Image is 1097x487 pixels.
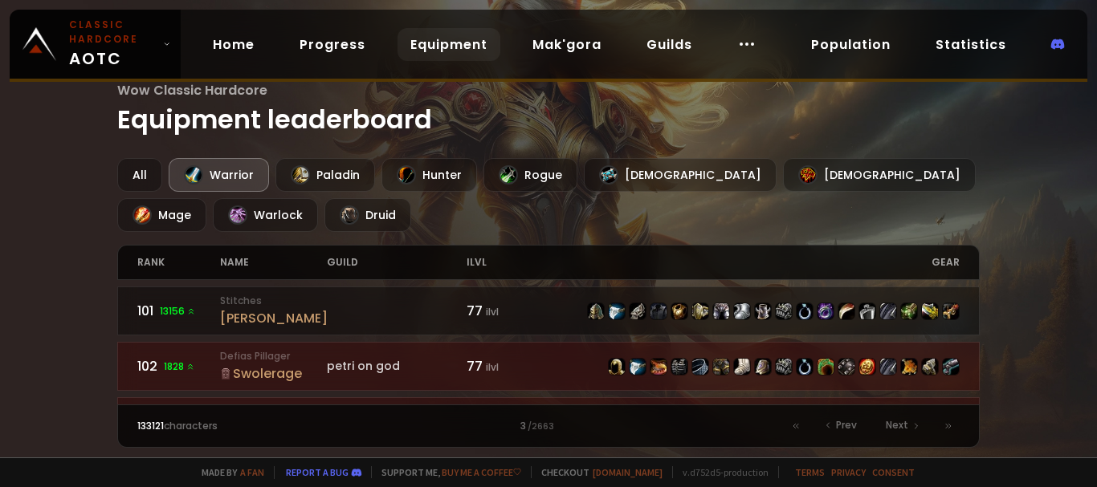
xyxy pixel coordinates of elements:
span: Checkout [531,466,663,478]
a: Equipment [398,28,500,61]
div: [DEMOGRAPHIC_DATA] [783,158,976,192]
a: Guilds [634,28,705,61]
h1: Equipment leaderboard [117,80,980,139]
img: item-21394 [880,303,896,319]
img: item-23000 [671,359,687,375]
span: 13156 [160,304,196,319]
span: v. d752d5 - production [672,466,769,478]
small: ilvl [486,360,499,374]
span: Wow Classic Hardcore [117,80,980,100]
a: Progress [287,28,378,61]
small: / 2663 [528,420,554,433]
div: 77 [467,301,548,321]
a: Report a bug [286,466,349,478]
img: item-21837 [922,359,938,375]
img: item-21581 [776,359,792,375]
div: Warrior [169,158,269,192]
div: characters [137,419,343,433]
small: Defias Pillager [220,349,327,363]
img: item-21330 [650,359,667,375]
a: Mak'gora [520,28,614,61]
img: item-18821 [797,303,813,319]
img: item-21394 [880,359,896,375]
a: Privacy [831,466,866,478]
img: item-20130 [859,303,875,319]
div: Paladin [275,158,375,192]
div: 102 [137,356,219,376]
a: 10113156 Stitches[PERSON_NAME]77 ilvlitem-22418item-18404item-22419item-3427item-16966item-22422i... [117,286,980,335]
img: item-22423 [755,303,771,319]
img: item-22417 [713,303,729,319]
img: item-18404 [630,359,646,375]
img: item-22419 [630,303,646,319]
span: Prev [836,418,857,432]
div: Swolerage [220,363,327,384]
div: ilvl [467,246,548,279]
small: Classic Hardcore [69,18,157,47]
div: Hunter [381,158,477,192]
span: Next [886,418,908,432]
img: item-19368 [943,303,959,319]
div: name [220,246,327,279]
a: Consent [872,466,915,478]
a: 1021828 Defias PillagerSwoleragepetri on god77 ilvlitem-12640item-18404item-21330item-23000item-2... [117,342,980,391]
div: Warlock [213,198,318,232]
img: item-18404 [609,303,625,319]
img: item-23557 [943,359,959,375]
img: item-21674 [776,303,792,319]
div: Druid [324,198,411,232]
img: item-12640 [609,359,625,375]
a: Home [200,28,267,61]
img: item-3427 [650,303,667,319]
img: item-18821 [797,359,813,375]
a: Classic HardcoreAOTC [10,10,181,79]
div: 3 [343,419,754,433]
img: item-19387 [734,359,750,375]
span: AOTC [69,18,157,71]
div: 101 [137,301,219,321]
div: [PERSON_NAME] [220,308,327,328]
img: item-13965 [838,359,854,375]
img: item-19406 [838,303,854,319]
div: gear [548,246,960,279]
img: item-23221 [901,359,917,375]
img: item-17063 [818,303,834,319]
img: item-21586 [692,359,708,375]
div: rank [137,246,219,279]
a: Terms [795,466,825,478]
span: 133121 [137,419,164,432]
div: Rogue [483,158,577,192]
img: item-22422 [692,303,708,319]
img: item-23068 [713,359,729,375]
div: petri on god [327,358,467,375]
a: a fan [240,466,264,478]
div: 77 [467,356,548,376]
span: Made by [192,466,264,478]
a: Statistics [923,28,1019,61]
img: item-22936 [755,359,771,375]
div: guild [327,246,467,279]
div: Mage [117,198,206,232]
img: item-19384 [818,359,834,375]
a: Population [798,28,903,61]
img: item-11815 [859,359,875,375]
span: Support me, [371,466,521,478]
img: item-19351 [922,303,938,319]
img: item-16966 [671,303,687,319]
a: Buy me a coffee [442,466,521,478]
a: [DOMAIN_NAME] [593,466,663,478]
img: item-22806 [901,303,917,319]
small: ilvl [486,305,499,319]
a: 10352 Defias Pillager[PERSON_NAME]TL77 ilvlitem-19372item-21664item-21330item-6125item-19822item-... [117,397,980,466]
img: item-21688 [734,303,750,319]
span: 1828 [164,359,195,374]
div: [DEMOGRAPHIC_DATA] [584,158,777,192]
div: All [117,158,162,192]
small: Stitches [220,294,327,308]
img: item-22418 [588,303,604,319]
